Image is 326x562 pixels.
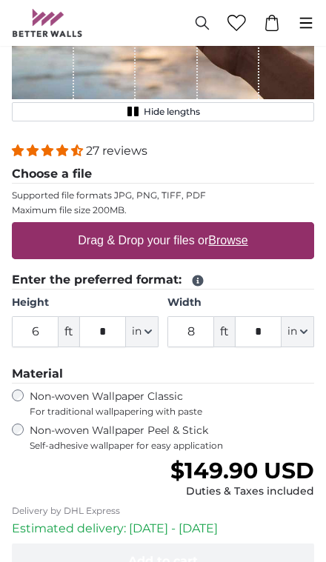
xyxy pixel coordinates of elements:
[287,324,297,339] span: in
[132,324,142,339] span: in
[126,316,159,347] button: in
[12,9,83,37] img: Betterwalls
[12,102,314,121] button: Hide lengths
[30,406,314,418] span: For traditional wallpapering with paste
[59,316,79,347] span: ft
[214,316,235,347] span: ft
[167,295,314,310] label: Width
[12,144,86,158] span: 4.41 stars
[12,295,159,310] label: Height
[12,520,314,538] p: Estimated delivery: [DATE] - [DATE]
[170,457,314,484] span: $149.90 USD
[12,271,314,290] legend: Enter the preferred format:
[208,234,247,247] u: Browse
[12,190,314,201] p: Supported file formats JPG, PNG, TIFF, PDF
[12,165,314,184] legend: Choose a file
[30,424,314,452] label: Non-woven Wallpaper Peel & Stick
[144,106,200,118] span: Hide lengths
[86,144,147,158] span: 27 reviews
[12,505,314,517] p: Delivery by DHL Express
[12,204,314,216] p: Maximum file size 200MB.
[282,316,314,347] button: in
[12,365,314,384] legend: Material
[72,226,253,255] label: Drag & Drop your files or
[30,440,314,452] span: Self-adhesive wallpaper for easy application
[30,389,314,418] label: Non-woven Wallpaper Classic
[170,484,314,499] div: Duties & Taxes included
